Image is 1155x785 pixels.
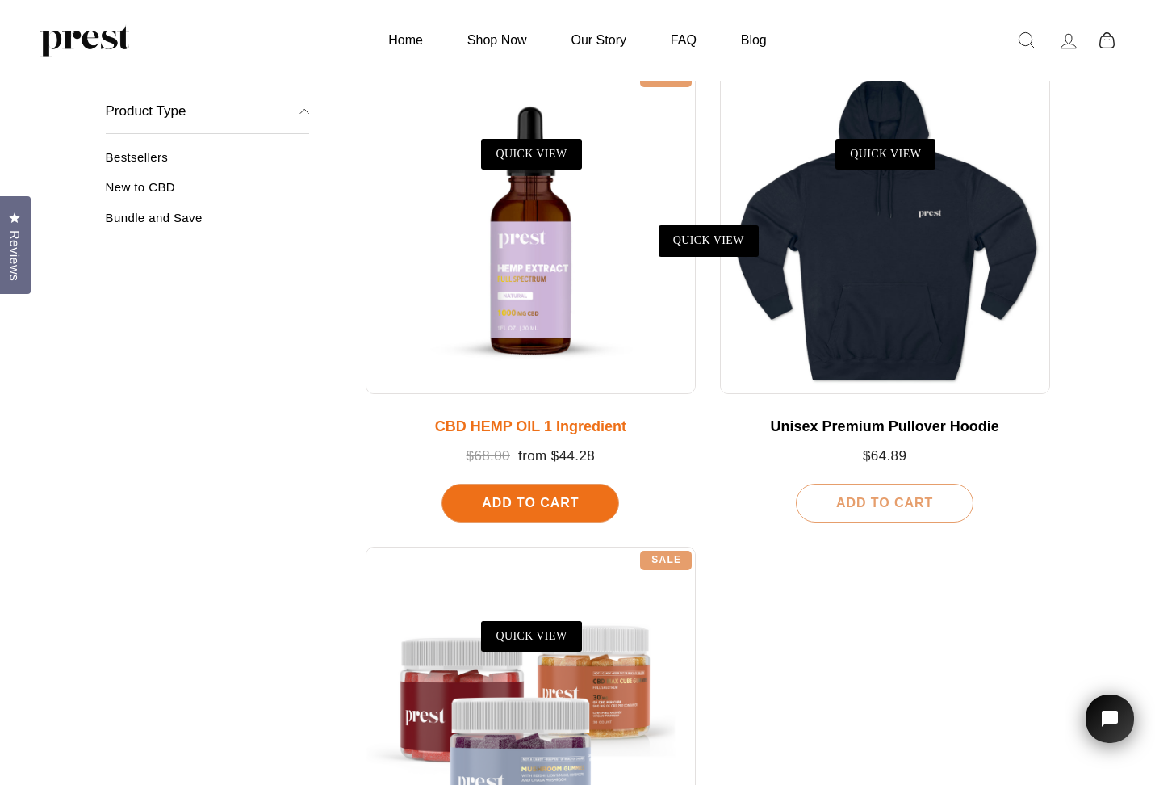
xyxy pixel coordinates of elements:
a: QUICK VIEW [481,621,581,652]
a: Our Story [551,24,647,56]
span: Add To Cart [836,496,933,510]
a: Home [368,24,443,56]
a: Bestsellers [106,150,310,177]
div: Unisex Premium Pullover Hoodie [736,418,1034,436]
a: FAQ [651,24,717,56]
a: QUICK VIEW [481,139,581,170]
a: Unisex Premium Pullover Hoodie$64.89 Add To Cart [720,64,1050,522]
a: QUICK VIEW [835,139,935,170]
span: Add To Cart [482,496,579,510]
div: Sale [640,551,692,570]
a: Blog [721,24,787,56]
iframe: Tidio Chat [1065,672,1155,785]
ul: Primary [368,24,786,56]
a: CBD HEMP OIL 1 Ingredient $68.00 from $44.28 Add To Cart [366,64,696,522]
img: PREST ORGANICS [40,24,129,57]
div: CBD HEMP OIL 1 Ingredient [382,418,680,436]
span: $68.00 [467,448,510,464]
span: Reviews [4,230,25,281]
a: Bundle and Save [106,210,310,237]
a: New to CBD [106,180,310,207]
div: $64.89 [736,448,1034,465]
div: from $44.28 [382,448,680,465]
a: QUICK VIEW [659,225,759,256]
a: Shop Now [447,24,547,56]
button: Product Type [106,89,310,134]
